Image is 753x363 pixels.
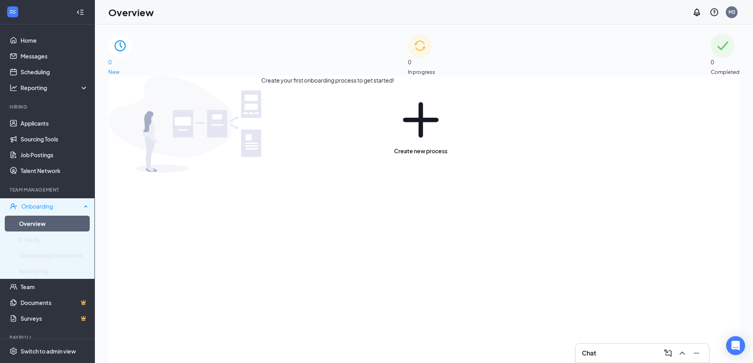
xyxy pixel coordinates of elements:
[21,163,88,179] a: Talent Network
[21,347,76,355] div: Switch to admin view
[9,334,87,341] div: Payroll
[21,32,88,48] a: Home
[76,8,84,16] svg: Collapse
[21,147,88,163] a: Job Postings
[662,347,674,359] button: ComposeMessage
[108,58,132,66] span: 0
[9,186,87,193] div: Team Management
[19,216,88,231] a: Overview
[728,9,735,15] div: M3
[21,310,88,326] a: SurveysCrown
[394,93,447,147] svg: Plus
[261,76,394,173] span: Create your first onboarding process to get started!
[21,64,88,80] a: Scheduling
[21,279,88,295] a: Team
[394,76,447,173] button: PlusCreate new process
[711,68,740,76] span: Completed
[690,347,703,359] button: Minimize
[726,336,745,355] div: Open Intercom Messenger
[9,84,17,92] svg: Analysis
[692,8,702,17] svg: Notifications
[21,115,88,131] a: Applicants
[9,103,87,110] div: Hiring
[21,84,89,92] div: Reporting
[9,347,17,355] svg: Settings
[19,247,88,263] a: Onboarding Documents
[710,8,719,17] svg: QuestionInfo
[9,202,17,210] svg: UserCheck
[19,231,88,247] a: E-Verify
[108,6,154,19] h1: Overview
[408,68,435,76] span: In progress
[663,348,673,358] svg: ComposeMessage
[678,348,687,358] svg: ChevronUp
[108,68,132,76] span: New
[21,295,88,310] a: DocumentsCrown
[711,58,740,66] span: 0
[582,349,596,357] h3: Chat
[19,263,88,279] a: Activity log
[676,347,689,359] button: ChevronUp
[9,8,17,16] svg: WorkstreamLogo
[21,131,88,147] a: Sourcing Tools
[21,48,88,64] a: Messages
[408,58,435,66] span: 0
[21,202,81,210] div: Onboarding
[692,348,701,358] svg: Minimize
